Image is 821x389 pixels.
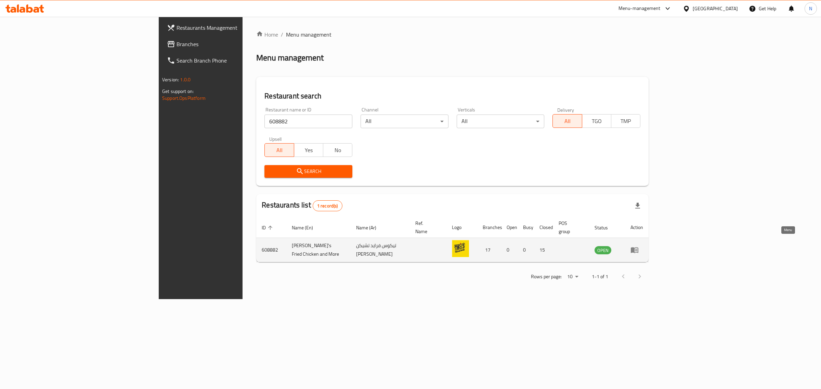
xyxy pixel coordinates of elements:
div: Menu-management [618,4,661,13]
span: Menu management [286,30,331,39]
input: Search for restaurant name or ID.. [264,115,352,128]
button: All [552,114,582,128]
td: 0 [501,238,518,262]
div: Rows per page: [564,272,581,282]
button: Search [264,165,352,178]
span: Branches [177,40,290,48]
span: N [809,5,812,12]
h2: Restaurant search [264,91,640,101]
h2: Restaurants list [262,200,342,211]
label: Upsell [269,136,282,141]
div: Total records count [313,200,342,211]
table: enhanced table [256,217,649,262]
th: Open [501,217,518,238]
span: Name (En) [292,224,322,232]
td: [PERSON_NAME]'s Fried Chicken and More [286,238,350,262]
span: Search [270,167,347,176]
button: All [264,143,294,157]
th: Busy [518,217,534,238]
button: No [323,143,352,157]
a: Restaurants Management [161,19,296,36]
span: Yes [297,145,321,155]
span: 1 record(s) [313,203,342,209]
label: Delivery [557,107,574,112]
span: Get support on: [162,87,194,96]
span: Search Branch Phone [177,56,290,65]
th: Action [625,217,649,238]
span: Name (Ar) [356,224,385,232]
td: 0 [518,238,534,262]
td: تيكوس فرايد تشيكن [PERSON_NAME] [351,238,410,262]
p: Rows per page: [531,272,562,281]
div: Export file [629,198,646,214]
th: Logo [446,217,477,238]
div: [GEOGRAPHIC_DATA] [693,5,738,12]
span: No [326,145,350,155]
div: All [457,115,545,128]
td: 15 [534,238,553,262]
a: Branches [161,36,296,52]
a: Search Branch Phone [161,52,296,69]
span: TMP [614,116,638,126]
span: All [268,145,291,155]
p: 1-1 of 1 [592,272,608,281]
img: Tiko's Fried Chicken and More [452,240,469,257]
nav: breadcrumb [256,30,649,39]
div: All [361,115,448,128]
span: TGO [585,116,609,126]
span: 1.0.0 [180,75,191,84]
span: ID [262,224,275,232]
span: Status [595,224,617,232]
td: 17 [477,238,501,262]
span: Ref. Name [415,219,438,236]
span: Restaurants Management [177,24,290,32]
th: Branches [477,217,501,238]
button: Yes [294,143,323,157]
a: Support.OpsPlatform [162,94,206,103]
span: POS group [559,219,581,236]
span: Version: [162,75,179,84]
button: TMP [611,114,640,128]
span: All [556,116,579,126]
button: TGO [582,114,611,128]
th: Closed [534,217,553,238]
span: OPEN [595,246,611,254]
